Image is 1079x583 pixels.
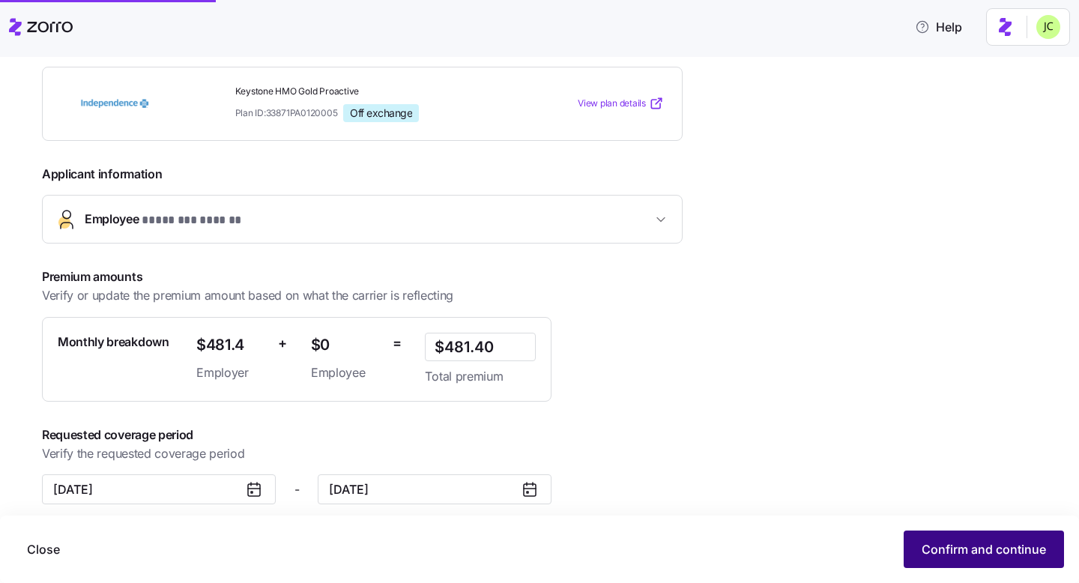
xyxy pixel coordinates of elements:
span: Off exchange [350,106,412,120]
span: View plan details [578,97,646,111]
a: View plan details [578,96,664,111]
span: Help [915,18,962,36]
img: Independence Blue Cross [61,86,169,121]
span: Confirm and continue [922,540,1046,558]
span: - [294,480,300,499]
span: Close [27,540,60,558]
span: Employee [311,363,381,382]
span: Requested coverage period [42,426,737,444]
button: Help [903,12,974,42]
button: Confirm and continue [904,531,1064,568]
span: Plan ID: 33871PA0120005 [235,106,338,119]
span: $0 [311,333,381,357]
span: Keystone HMO Gold Proactive [235,85,510,98]
input: MM/DD/YYYY [318,474,551,504]
button: Close [15,531,72,568]
img: 0d5040ea9766abea509702906ec44285 [1036,15,1060,39]
span: $481.4 [196,333,266,357]
span: Applicant information [42,165,683,184]
span: Employee [85,210,242,230]
span: + [278,333,287,354]
span: Verify or update the premium amount based on what the carrier is reflecting [42,286,453,305]
span: = [393,333,402,354]
span: Employer [196,363,266,382]
input: MM/DD/YYYY [42,474,276,504]
span: Monthly breakdown [58,333,169,351]
span: Premium amounts [42,268,554,286]
span: Verify the requested coverage period [42,444,244,463]
span: Total premium [425,367,536,386]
